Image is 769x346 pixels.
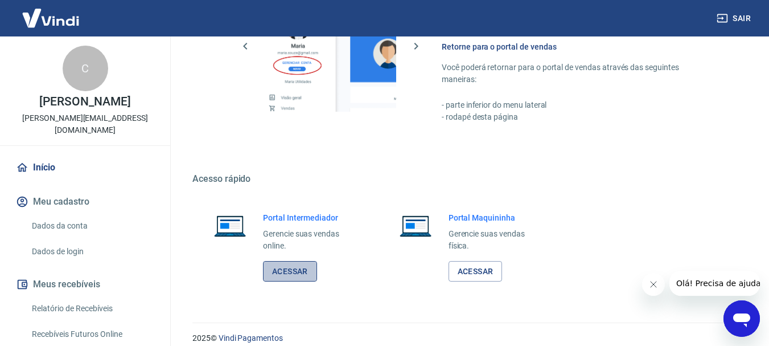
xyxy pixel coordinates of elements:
a: Dados da conta [27,214,157,238]
p: 2025 © [192,332,742,344]
a: Acessar [263,261,317,282]
h5: Acesso rápido [192,173,742,185]
a: Vindi Pagamentos [219,333,283,343]
img: Imagem de um notebook aberto [392,212,439,239]
a: Acessar [449,261,503,282]
a: Relatório de Recebíveis [27,297,157,320]
p: [PERSON_NAME] [39,96,130,108]
a: Início [14,155,157,180]
p: Gerencie suas vendas física. [449,228,543,252]
iframe: Message from company [669,271,760,296]
button: Sair [714,8,755,29]
img: Imagem de um notebook aberto [206,212,254,239]
div: C [63,46,108,91]
p: - rodapé desta página [442,111,714,123]
p: - parte inferior do menu lateral [442,99,714,111]
img: Vindi [14,1,88,35]
p: Gerencie suas vendas online. [263,228,357,252]
span: Olá! Precisa de ajuda? [7,8,96,17]
h6: Retorne para o portal de vendas [442,41,714,52]
iframe: Button to launch messaging window [723,300,760,337]
button: Meus recebíveis [14,272,157,297]
h6: Portal Maquininha [449,212,543,223]
iframe: Close message [642,273,665,296]
p: [PERSON_NAME][EMAIL_ADDRESS][DOMAIN_NAME] [9,112,161,136]
a: Recebíveis Futuros Online [27,323,157,346]
h6: Portal Intermediador [263,212,357,223]
a: Dados de login [27,240,157,263]
p: Você poderá retornar para o portal de vendas através das seguintes maneiras: [442,62,714,86]
button: Meu cadastro [14,189,157,214]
